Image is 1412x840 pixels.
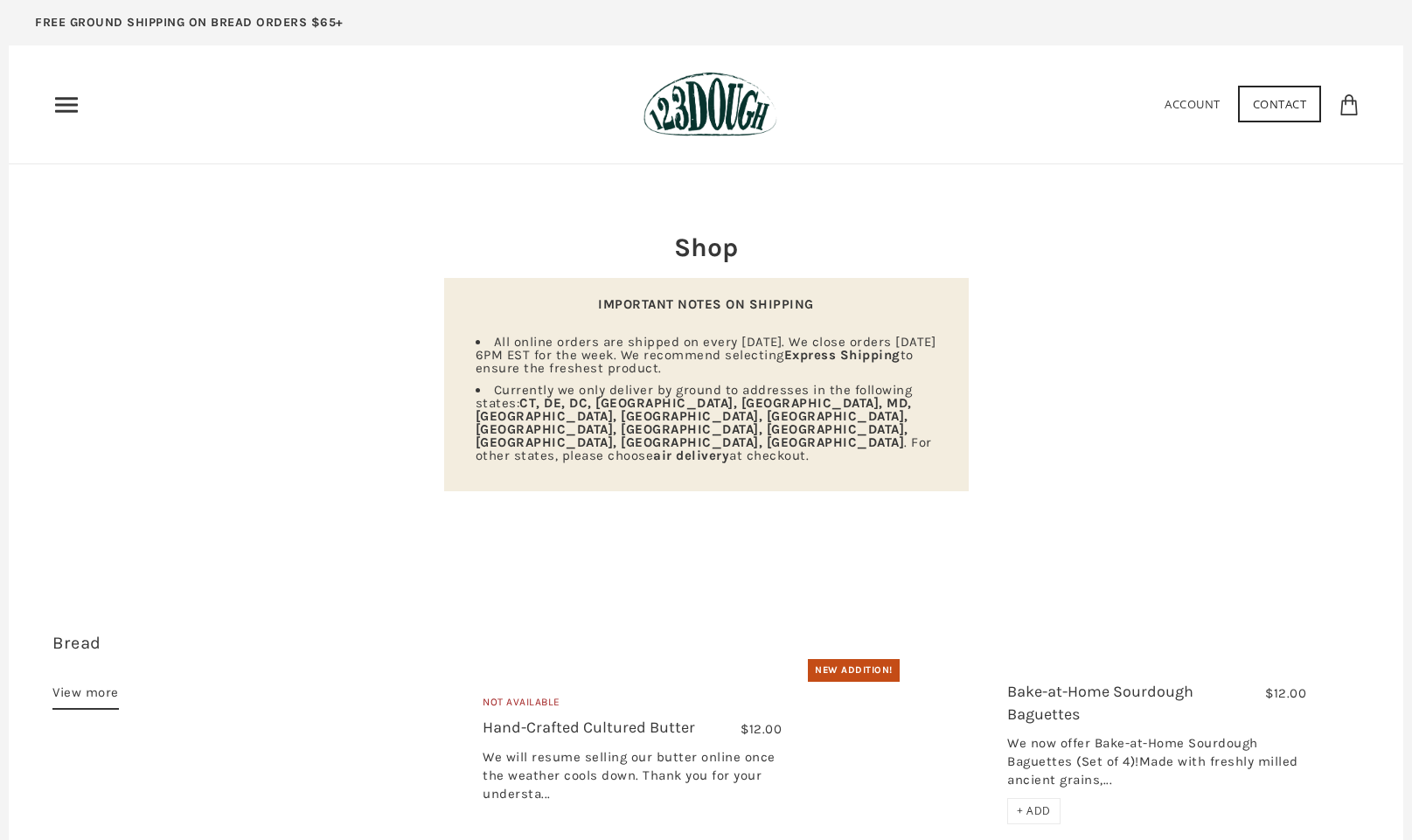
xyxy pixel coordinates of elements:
[476,334,936,376] span: All online orders are shipped on every [DATE]. We close orders [DATE] 6PM EST for the week. We re...
[784,347,901,363] strong: Express Shipping
[52,633,101,653] a: Bread
[9,9,370,45] a: FREE GROUND SHIPPING ON BREAD ORDERS $65+
[643,72,777,137] img: 123Dough Bakery
[1007,734,1306,798] div: We now offer Bake-at-Home Sourdough Baguettes (Set of 4)!Made with freshly milled ancient grains,...
[52,631,270,682] h3: 11 items
[1007,798,1061,824] div: + ADD
[483,748,782,812] div: We will resume selling our butter online once the weather cools down. Thank you for your understa...
[444,229,969,266] h2: Shop
[483,694,782,718] div: Not Available
[476,382,932,463] span: Currently we only deliver by ground to addresses in the following states: . For other states, ple...
[653,448,729,463] strong: air delivery
[1165,96,1221,112] a: Account
[1238,86,1322,122] a: Contact
[52,682,119,710] a: View more
[35,13,344,32] p: FREE GROUND SHIPPING ON BREAD ORDERS $65+
[483,718,695,737] a: Hand-Crafted Cultured Butter
[808,659,900,682] div: New Addition!
[1007,682,1193,723] a: Bake-at-Home Sourdough Baguettes
[52,91,80,119] nav: Primary
[476,395,912,450] strong: CT, DE, DC, [GEOGRAPHIC_DATA], [GEOGRAPHIC_DATA], MD, [GEOGRAPHIC_DATA], [GEOGRAPHIC_DATA], [GEOG...
[741,721,782,737] span: $12.00
[1017,803,1051,818] span: + ADD
[598,296,814,312] strong: IMPORTANT NOTES ON SHIPPING
[1265,685,1306,701] span: $12.00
